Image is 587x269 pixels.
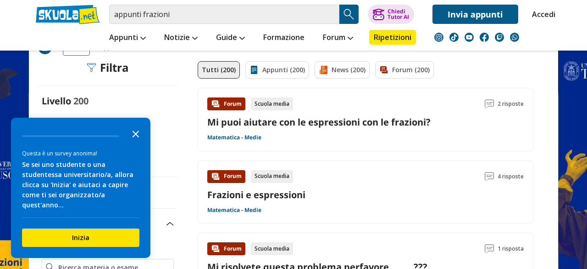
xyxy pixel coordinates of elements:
[73,95,89,107] span: 200
[368,5,414,24] button: ChiediTutor AI
[485,99,494,109] img: Commenti lettura
[251,170,293,183] div: Scuola media
[261,30,307,46] a: Formazione
[207,134,261,141] a: Matematica - Medie
[339,5,359,24] button: Search Button
[22,229,139,247] button: Inizia
[214,30,247,46] a: Guide
[162,30,200,46] a: Notizie
[495,33,504,42] img: twitch
[321,30,355,46] a: Forum
[198,61,240,79] a: Tutti (200)
[245,61,309,79] a: Appunti (200)
[480,33,489,42] img: facebook
[211,172,220,181] img: Forum contenuto
[432,5,518,24] a: Invia appunti
[105,117,121,129] span: 200
[369,30,416,45] a: Ripetizioni
[53,117,103,129] span: Scuola Media
[319,65,328,74] img: News filtro contenuto
[532,5,551,24] a: Accedi
[211,244,220,253] img: Forum contenuto
[109,5,339,24] input: Cerca appunti, riassunti o versioni
[485,244,494,253] img: Commenti lettura
[207,206,261,214] a: Matematica - Medie
[485,172,494,181] img: Commenti lettura
[127,124,145,143] button: Close the survey
[87,61,129,74] div: Filtra
[107,30,148,46] a: Appunti
[375,61,434,79] a: Forum (200)
[22,149,139,158] div: Questa è un survey anonima!
[11,118,150,258] div: Survey
[342,7,356,21] img: Cerca appunti, riassunti o versioni
[498,170,524,183] span: 4 risposte
[249,65,259,74] img: Appunti filtro contenuto
[207,170,245,183] div: Forum
[434,33,443,42] img: instagram
[166,222,174,226] img: Apri e chiudi sezione
[498,97,524,110] span: 2 risposte
[388,9,409,20] div: Chiedi Tutor AI
[510,33,519,42] img: WhatsApp
[207,97,245,110] div: Forum
[207,189,305,201] a: Frazioni e espressioni
[379,65,388,74] img: Forum filtro contenuto
[465,33,474,42] img: youtube
[87,63,96,72] img: Filtra filtri mobile
[211,99,220,109] img: Forum contenuto
[251,242,293,255] div: Scuola media
[498,242,524,255] span: 1 risposta
[251,97,293,110] div: Scuola media
[449,33,459,42] img: tiktok
[22,160,139,210] div: Se sei uno studente o una studentessa universitario/a, allora clicca su 'Inizia' e aiutaci a capi...
[207,242,245,255] div: Forum
[42,95,71,107] label: Livello
[315,61,370,79] a: News (200)
[207,116,431,128] a: Mi puoi aiutare con le espressioni con le frazioni?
